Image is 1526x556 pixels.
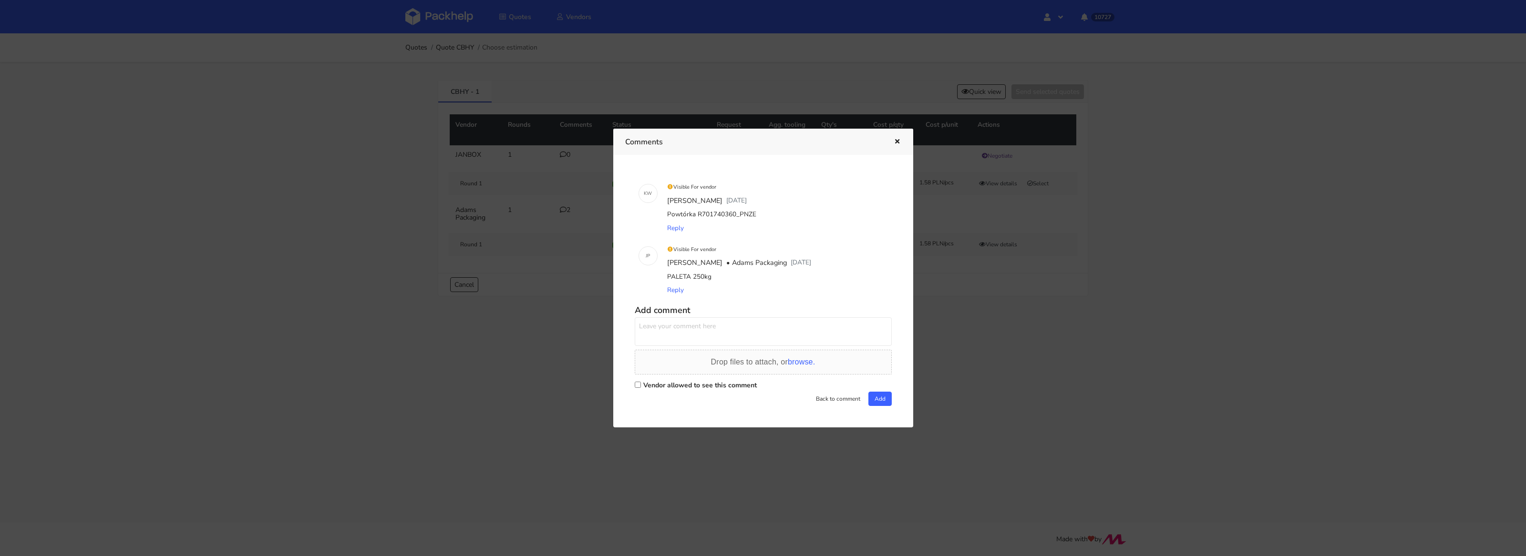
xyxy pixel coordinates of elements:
[643,381,757,390] label: Vendor allowed to see this comment
[810,392,866,406] button: Back to comment
[646,250,647,262] span: J
[665,270,888,283] div: PALETA 250kg
[667,285,684,294] span: Reply
[711,358,815,366] span: Drop files to attach, or
[644,187,647,200] span: K
[788,358,815,366] span: browse.
[724,194,749,208] div: [DATE]
[635,305,892,316] h5: Add comment
[724,256,789,270] div: • Adams Packaging
[665,256,724,270] div: [PERSON_NAME]
[789,256,813,270] div: [DATE]
[625,135,879,149] h3: Comments
[665,194,724,208] div: [PERSON_NAME]
[647,187,652,200] span: W
[647,250,650,262] span: P
[667,223,684,233] span: Reply
[667,246,717,253] small: Visible For vendor
[665,208,888,221] div: Powtórka R701740360_PNZE
[667,183,717,191] small: Visible For vendor
[868,392,892,406] button: Add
